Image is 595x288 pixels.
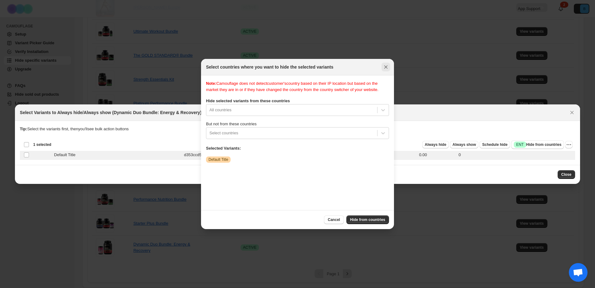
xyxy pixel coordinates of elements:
[417,150,457,160] td: 0.00
[20,109,202,116] h2: Select Variants to Always hide/Always show (Dynamic Duo Bundle: Energy & Recovery)
[206,81,216,86] b: Note:
[324,215,344,224] button: Cancel
[482,142,507,147] span: Schedule hide
[516,142,524,147] span: ENT
[20,127,27,131] strong: Tip:
[425,142,446,147] span: Always hide
[208,157,228,162] span: Default Title
[480,141,510,148] button: Schedule hide
[422,141,449,148] button: Always hide
[182,150,417,160] td: d353ccd5-015c-4757-a1f1-2c22c7f42af6
[33,142,51,147] span: 1 selected
[206,146,241,151] b: Selected Variants:
[561,172,572,177] span: Close
[569,263,588,282] div: チャットを開く
[514,142,561,148] span: Hide from countries
[206,98,290,103] b: Hide selected variants from these countries
[382,63,390,71] button: Close
[346,215,389,224] button: Hide from countries
[206,64,333,70] h2: Select countries where you want to hide the selected variants
[565,141,573,148] button: More actions
[511,140,564,149] button: SuccessENTHide from countries
[457,150,575,160] td: 0
[54,152,79,158] span: Default Title
[558,170,575,179] button: Close
[20,126,575,132] p: Select the variants first, then you'll see bulk action buttons
[206,80,389,93] div: Camouflage does not detect customer's country based on their IP location but based on the market ...
[450,141,478,148] button: Always show
[350,217,385,222] span: Hide from countries
[452,142,476,147] span: Always show
[206,122,257,126] span: But not from these countries
[328,217,340,222] span: Cancel
[568,108,576,117] button: Close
